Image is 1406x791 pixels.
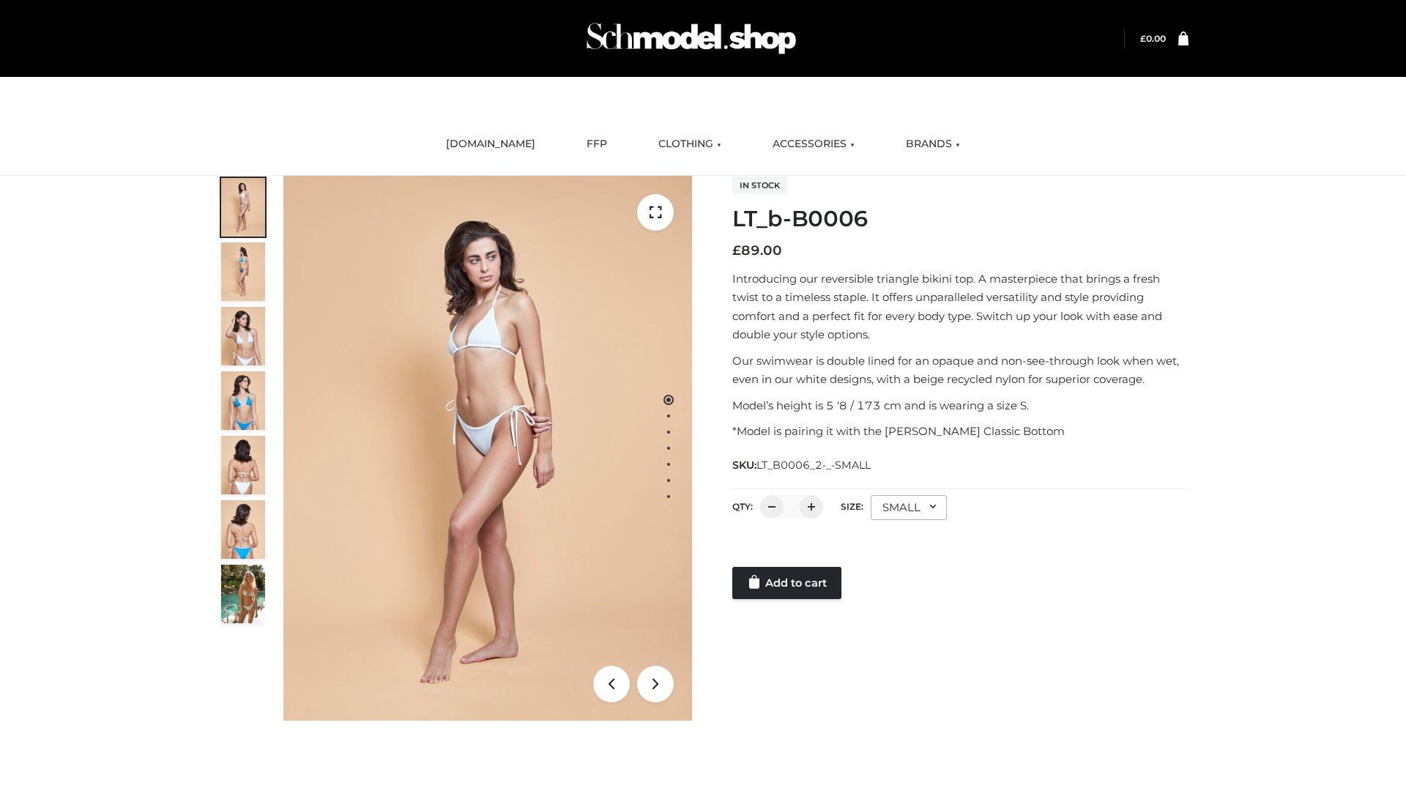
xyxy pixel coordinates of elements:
[221,436,265,494] img: ArielClassicBikiniTop_CloudNine_AzureSky_OW114ECO_7-scaled.jpg
[732,422,1189,441] p: *Model is pairing it with the [PERSON_NAME] Classic Bottom
[435,128,546,160] a: [DOMAIN_NAME]
[221,565,265,623] img: Arieltop_CloudNine_AzureSky2.jpg
[283,176,692,721] img: ArielClassicBikiniTop_CloudNine_AzureSky_OW114ECO_1
[732,242,782,259] bdi: 89.00
[732,396,1189,415] p: Model’s height is 5 ‘8 / 173 cm and is wearing a size S.
[576,128,618,160] a: FFP
[732,567,841,599] a: Add to cart
[221,307,265,365] img: ArielClassicBikiniTop_CloudNine_AzureSky_OW114ECO_3-scaled.jpg
[221,178,265,237] img: ArielClassicBikiniTop_CloudNine_AzureSky_OW114ECO_1-scaled.jpg
[581,10,801,67] img: Schmodel Admin 964
[221,500,265,559] img: ArielClassicBikiniTop_CloudNine_AzureSky_OW114ECO_8-scaled.jpg
[756,458,871,472] span: LT_B0006_2-_-SMALL
[1140,33,1166,44] bdi: 0.00
[895,128,971,160] a: BRANDS
[841,501,863,512] label: Size:
[221,371,265,430] img: ArielClassicBikiniTop_CloudNine_AzureSky_OW114ECO_4-scaled.jpg
[732,242,741,259] span: £
[1140,33,1146,44] span: £
[732,177,787,194] span: In stock
[732,270,1189,344] p: Introducing our reversible triangle bikini top. A masterpiece that brings a fresh twist to a time...
[732,501,753,512] label: QTY:
[732,456,872,474] span: SKU:
[1140,33,1166,44] a: £0.00
[732,206,1189,232] h1: LT_b-B0006
[647,128,732,160] a: CLOTHING
[221,242,265,301] img: ArielClassicBikiniTop_CloudNine_AzureSky_OW114ECO_2-scaled.jpg
[762,128,866,160] a: ACCESSORIES
[732,352,1189,389] p: Our swimwear is double lined for an opaque and non-see-through look when wet, even in our white d...
[871,495,947,520] div: SMALL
